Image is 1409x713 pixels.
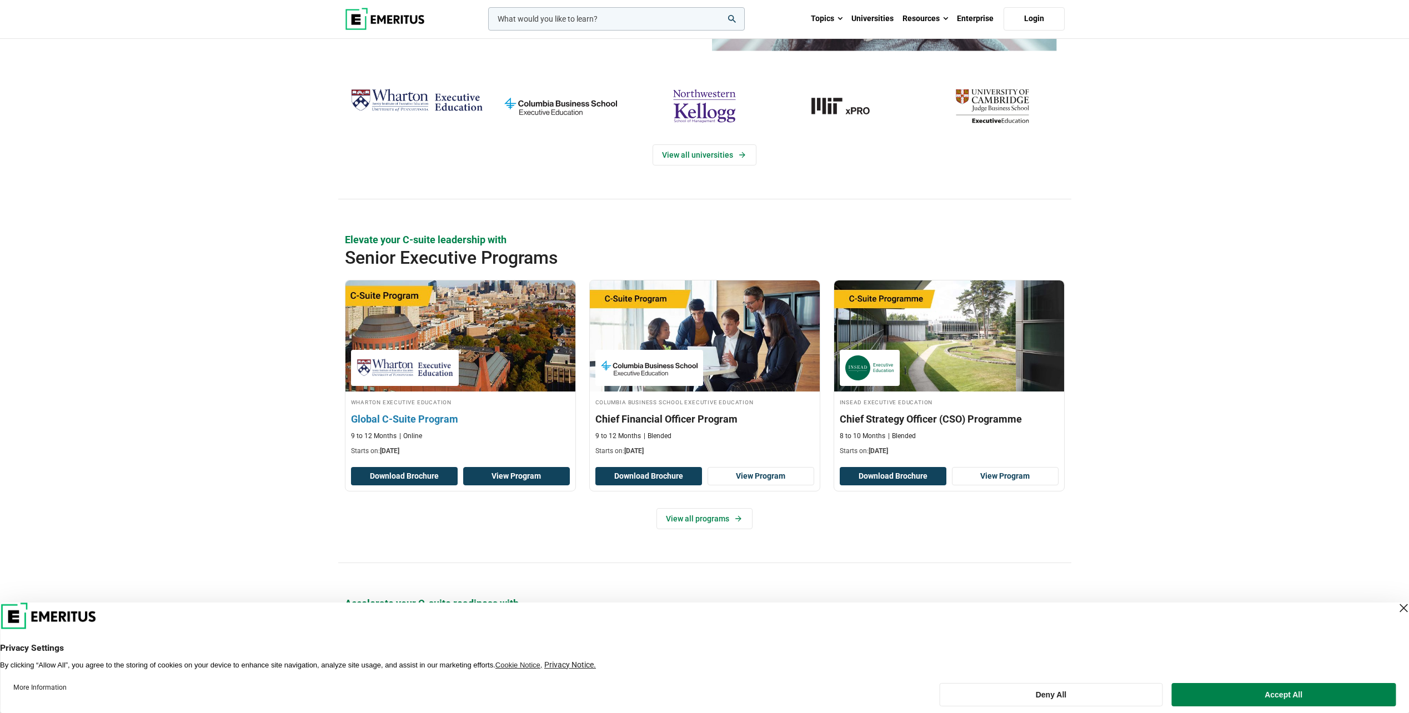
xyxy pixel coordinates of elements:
[840,467,946,486] button: Download Brochure
[351,467,458,486] button: Download Brochure
[624,447,644,455] span: [DATE]
[380,447,399,455] span: [DATE]
[494,84,627,128] img: columbia-business-school
[345,233,1065,247] p: Elevate your C-suite leadership with
[463,467,570,486] a: View Program
[653,144,756,165] a: View Universities
[357,355,453,380] img: Wharton Executive Education
[399,431,422,441] p: Online
[345,596,1065,610] p: Accelerate your C-suite readiness with
[350,84,483,117] img: Wharton Executive Education
[351,412,570,426] h3: Global C-Suite Program
[595,467,702,486] button: Download Brochure
[345,280,575,461] a: Leadership Course by Wharton Executive Education - September 24, 2025 Wharton Executive Education...
[1004,7,1065,31] a: Login
[595,397,814,406] h4: Columbia Business School Executive Education
[345,247,992,269] h2: Senior Executive Programs
[595,431,641,441] p: 9 to 12 Months
[708,467,814,486] a: View Program
[638,84,771,128] img: northwestern-kellogg
[601,355,698,380] img: Columbia Business School Executive Education
[488,7,745,31] input: woocommerce-product-search-field-0
[840,431,885,441] p: 8 to 10 Months
[334,275,586,397] img: Global C-Suite Program | Online Leadership Course
[840,397,1059,406] h4: INSEAD Executive Education
[351,446,570,456] p: Starts on:
[840,446,1059,456] p: Starts on:
[888,431,916,441] p: Blended
[782,84,915,128] a: MIT-xPRO
[644,431,671,441] p: Blended
[590,280,820,461] a: Finance Course by Columbia Business School Executive Education - September 29, 2025 Columbia Busi...
[834,280,1064,391] img: Chief Strategy Officer (CSO) Programme | Online Leadership Course
[926,84,1059,128] img: cambridge-judge-business-school
[840,412,1059,426] h3: Chief Strategy Officer (CSO) Programme
[590,280,820,391] img: Chief Financial Officer Program | Online Finance Course
[351,397,570,406] h4: Wharton Executive Education
[834,280,1064,461] a: Leadership Course by INSEAD Executive Education - October 14, 2025 INSEAD Executive Education INS...
[869,447,888,455] span: [DATE]
[656,508,753,529] a: View all programs
[845,355,894,380] img: INSEAD Executive Education
[351,431,397,441] p: 9 to 12 Months
[952,467,1059,486] a: View Program
[782,84,915,128] img: MIT xPRO
[595,446,814,456] p: Starts on:
[595,412,814,426] h3: Chief Financial Officer Program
